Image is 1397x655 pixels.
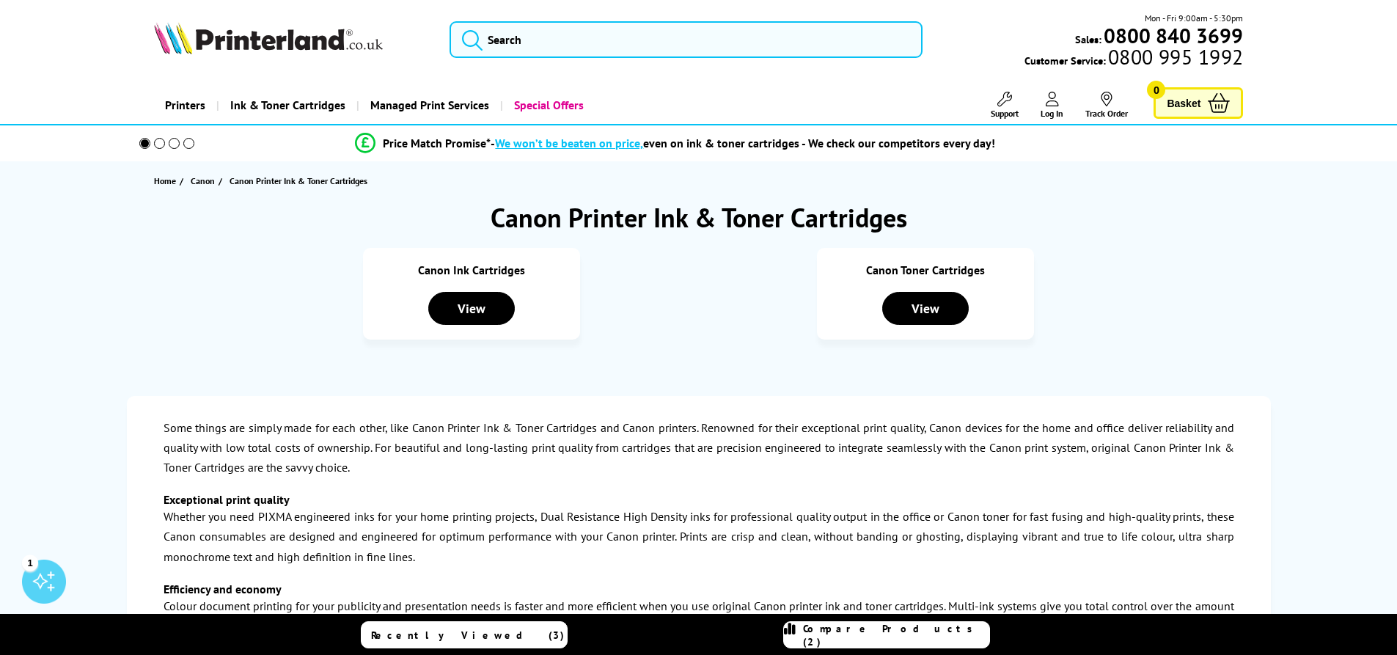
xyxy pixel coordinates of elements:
[216,87,356,124] a: Ink & Toner Cartridges
[356,87,500,124] a: Managed Print Services
[418,263,525,277] a: Canon Ink Cartridges
[1024,50,1243,67] span: Customer Service:
[230,175,367,186] span: Canon Printer Ink & Toner Cartridges
[164,418,1234,478] p: Some things are simply made for each other, like Canon Printer Ink & Toner Cartridges and Canon p...
[866,263,985,277] a: Canon Toner Cartridges
[127,200,1271,235] h1: Canon Printer Ink & Toner Cartridges
[154,22,383,54] img: Printerland Logo
[164,582,1234,596] h3: Efficiency and economy
[783,621,990,648] a: Compare Products (2)
[154,87,216,124] a: Printers
[120,131,1232,156] li: modal_Promise
[1101,29,1243,43] a: 0800 840 3699
[191,173,215,189] span: Canon
[882,301,969,316] a: View
[1167,93,1200,113] span: Basket
[1041,108,1063,119] span: Log In
[882,292,969,325] div: View
[154,173,180,189] a: Home
[1106,50,1243,64] span: 0800 995 1992
[495,136,643,150] span: We won’t be beaten on price,
[191,173,219,189] a: Canon
[164,507,1234,567] p: Whether you need PIXMA engineered inks for your home printing projects, Dual Resistance High Dens...
[22,555,38,571] div: 1
[1154,87,1243,119] a: Basket 0
[1075,32,1101,46] span: Sales:
[991,92,1019,119] a: Support
[1085,92,1128,119] a: Track Order
[361,621,568,648] a: Recently Viewed (3)
[491,136,995,150] div: - even on ink & toner cartridges - We check our competitors every day!
[428,292,515,325] div: View
[230,87,345,124] span: Ink & Toner Cartridges
[1147,81,1165,99] span: 0
[371,629,565,642] span: Recently Viewed (3)
[428,301,515,316] a: View
[450,21,923,58] input: Search
[1145,11,1243,25] span: Mon - Fri 9:00am - 5:30pm
[803,622,989,648] span: Compare Products (2)
[383,136,491,150] span: Price Match Promise*
[164,492,1234,507] h3: Exceptional print quality
[1104,22,1243,49] b: 0800 840 3699
[1041,92,1063,119] a: Log In
[991,108,1019,119] span: Support
[164,596,1234,636] p: Colour document printing for your publicity and presentation needs is faster and more efficient w...
[154,22,432,57] a: Printerland Logo
[500,87,595,124] a: Special Offers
